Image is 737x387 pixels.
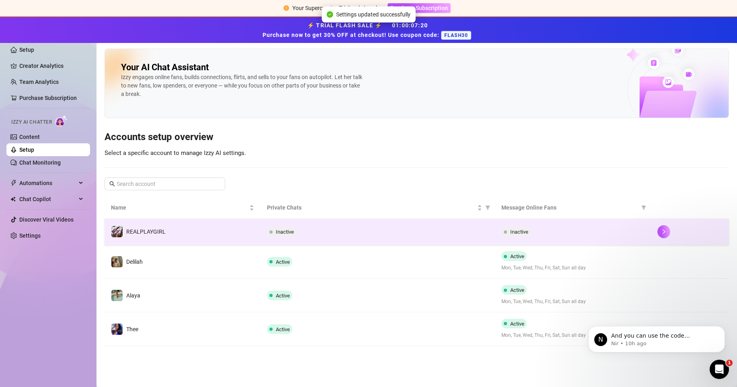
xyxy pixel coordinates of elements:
[111,256,123,267] img: Delilah
[276,259,290,265] span: Active
[105,197,261,219] th: Name
[126,326,138,332] span: Thee
[388,3,451,13] button: Purchase Subscription
[501,203,638,212] span: Message Online Fans
[326,11,333,18] span: check-circle
[336,10,411,19] span: Settings updated successfully
[126,259,143,265] span: Delilah
[501,332,645,339] span: Mon, Tue, Wed, Thu, Fri, Sat, Sun all day
[276,293,290,299] span: Active
[19,159,61,166] a: Chat Monitoring
[19,216,74,223] a: Discover Viral Videos
[10,180,17,186] span: thunderbolt
[640,202,648,214] span: filter
[276,229,294,235] span: Inactive
[390,5,448,11] span: Purchase Subscription
[19,177,76,189] span: Automations
[641,205,646,210] span: filter
[105,149,246,157] span: Select a specific account to manage Izzy AI settings.
[19,232,41,239] a: Settings
[501,264,645,272] span: Mon, Tue, Wed, Thu, Fri, Sat, Sun all day
[710,360,729,379] iframe: Intercom live chat
[126,292,140,299] span: Alaya
[726,360,733,366] span: 1
[604,36,729,118] img: ai-chatter-content-library-cLFOSyPT.png
[111,324,123,335] img: Thee
[19,134,40,140] a: Content
[111,226,123,237] img: REALPLAYGIRL
[11,118,52,126] span: Izzy AI Chatter
[19,59,84,72] a: Creator Analytics
[392,22,428,29] span: 01 : 00 : 07 : 20
[510,229,528,235] span: Inactive
[19,79,59,85] a: Team Analytics
[441,31,471,40] span: FLASH30
[19,47,34,53] a: Setup
[109,181,115,187] span: search
[388,5,451,11] a: Purchase Subscription
[661,229,667,234] span: right
[485,205,490,210] span: filter
[267,203,475,212] span: Private Chats
[576,309,737,365] iframe: Intercom notifications message
[111,203,248,212] span: Name
[510,321,524,327] span: Active
[121,73,362,98] div: Izzy engages online fans, builds connections, flirts, and sells to your fans on autopilot. Let he...
[19,95,77,101] a: Purchase Subscription
[657,225,670,238] button: right
[261,197,495,219] th: Private Chats
[276,326,290,332] span: Active
[283,5,289,11] span: exclamation-circle
[111,290,123,301] img: Alaya
[510,253,524,259] span: Active
[105,131,729,144] h3: Accounts setup overview
[19,147,34,153] a: Setup
[117,179,214,188] input: Search account
[484,202,492,214] span: filter
[121,62,209,73] h2: Your AI Chat Assistant
[510,287,524,293] span: Active
[126,228,166,235] span: REALPLAYGIRL
[55,115,68,127] img: AI Chatter
[10,196,16,202] img: Chat Copilot
[501,298,645,306] span: Mon, Tue, Wed, Thu, Fri, Sat, Sun all day
[263,32,441,38] strong: Purchase now to get 30% OFF at checkout! Use coupon code:
[19,193,76,206] span: Chat Copilot
[292,5,384,11] span: Your Supercreator Trial ends in a day.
